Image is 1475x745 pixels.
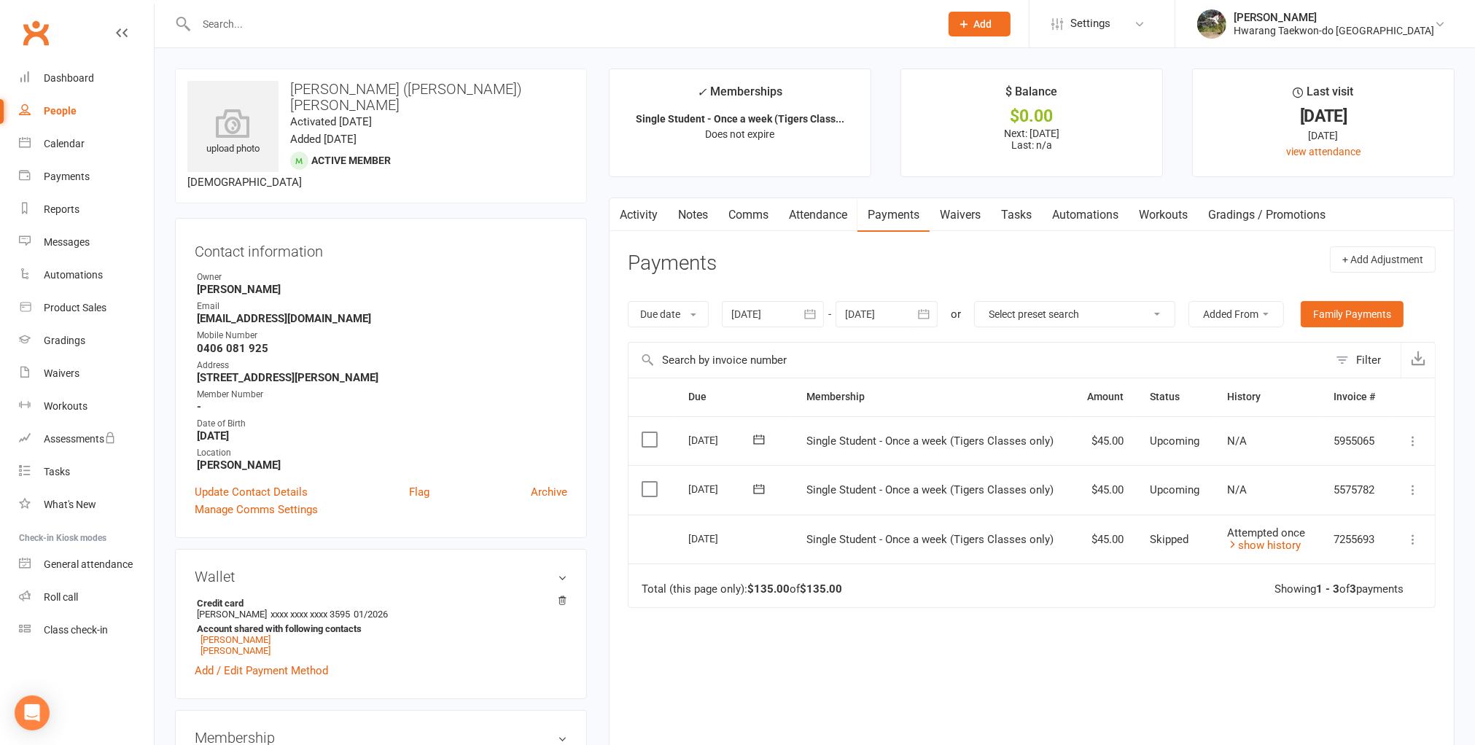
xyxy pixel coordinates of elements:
strong: [EMAIL_ADDRESS][DOMAIN_NAME] [197,312,567,325]
span: Single Student - Once a week (Tigers Classes only) [806,533,1054,546]
div: Payments [44,171,90,182]
td: $45.00 [1073,515,1137,564]
a: Activity [610,198,668,232]
a: People [19,95,154,128]
a: show history [1227,539,1301,552]
span: N/A [1227,483,1247,496]
button: Due date [628,301,709,327]
td: 7255693 [1321,515,1390,564]
time: Added [DATE] [290,133,357,146]
div: [DATE] [688,429,755,451]
a: Manage Comms Settings [195,501,318,518]
span: Active member [311,155,391,166]
div: Last visit [1293,82,1354,109]
span: [DEMOGRAPHIC_DATA] [187,176,302,189]
a: Gradings [19,324,154,357]
div: Showing of payments [1274,583,1404,596]
div: Owner [197,270,567,284]
time: Activated [DATE] [290,115,372,128]
a: Payments [857,198,930,232]
span: Single Student - Once a week (Tigers Classes only) [806,483,1054,496]
th: Invoice # [1321,378,1390,416]
span: Attempted once [1227,526,1305,539]
div: Assessments [44,433,116,445]
a: Product Sales [19,292,154,324]
div: Memberships [697,82,782,109]
a: Workouts [1129,198,1198,232]
div: upload photo [187,109,279,157]
span: 01/2026 [354,609,388,620]
strong: Credit card [197,598,560,609]
h3: [PERSON_NAME] ([PERSON_NAME]) [PERSON_NAME] [187,81,575,113]
a: Tasks [991,198,1042,232]
span: Single Student - Once a week (Tigers Classes only) [806,434,1054,448]
span: Skipped [1150,533,1188,546]
div: Waivers [44,367,79,379]
a: view attendance [1286,146,1361,157]
span: xxxx xxxx xxxx 3595 [271,609,350,620]
div: Messages [44,236,90,248]
strong: 3 [1350,582,1356,596]
a: Waivers [930,198,991,232]
h3: Payments [628,252,717,275]
i: ✓ [697,85,707,99]
strong: [PERSON_NAME] [197,283,567,296]
div: Calendar [44,138,85,149]
h3: Contact information [195,238,567,260]
a: [PERSON_NAME] [201,634,271,645]
button: Added From [1188,301,1284,327]
a: Add / Edit Payment Method [195,662,328,679]
a: What's New [19,488,154,521]
div: $ Balance [1005,82,1057,109]
strong: - [197,400,567,413]
div: Automations [44,269,103,281]
span: N/A [1227,434,1247,448]
strong: 0406 081 925 [197,342,567,355]
a: Messages [19,226,154,259]
a: Archive [531,483,567,501]
strong: [STREET_ADDRESS][PERSON_NAME] [197,371,567,384]
strong: 1 - 3 [1316,582,1339,596]
a: Gradings / Promotions [1198,198,1336,232]
td: 5575782 [1321,465,1390,515]
a: Clubworx [17,15,54,51]
div: Reports [44,203,79,215]
a: Family Payments [1301,301,1404,327]
span: Upcoming [1150,483,1199,496]
div: Hwarang Taekwon-do [GEOGRAPHIC_DATA] [1234,24,1434,37]
th: Membership [793,378,1073,416]
div: Gradings [44,335,85,346]
div: [DATE] [1206,128,1441,144]
a: Flag [409,483,429,501]
a: General attendance kiosk mode [19,548,154,581]
div: Product Sales [44,302,106,313]
div: Location [197,446,567,460]
p: Next: [DATE] Last: n/a [914,128,1149,151]
a: [PERSON_NAME] [201,645,271,656]
span: Upcoming [1150,434,1199,448]
div: Date of Birth [197,417,567,431]
span: Settings [1070,7,1110,40]
strong: [DATE] [197,429,567,442]
strong: Account shared with following contacts [197,623,560,634]
a: Attendance [779,198,857,232]
div: or [951,305,961,323]
a: Dashboard [19,62,154,95]
a: Waivers [19,357,154,390]
a: Automations [19,259,154,292]
div: Class check-in [44,624,108,636]
a: Reports [19,193,154,226]
h3: Wallet [195,569,567,585]
div: What's New [44,499,96,510]
a: Automations [1042,198,1129,232]
a: Workouts [19,390,154,423]
th: History [1214,378,1320,416]
div: General attendance [44,558,133,570]
td: $45.00 [1073,416,1137,466]
a: Comms [718,198,779,232]
div: [DATE] [1206,109,1441,124]
th: Status [1137,378,1214,416]
div: Open Intercom Messenger [15,695,50,730]
div: Total (this page only): of [642,583,842,596]
div: Roll call [44,591,78,603]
